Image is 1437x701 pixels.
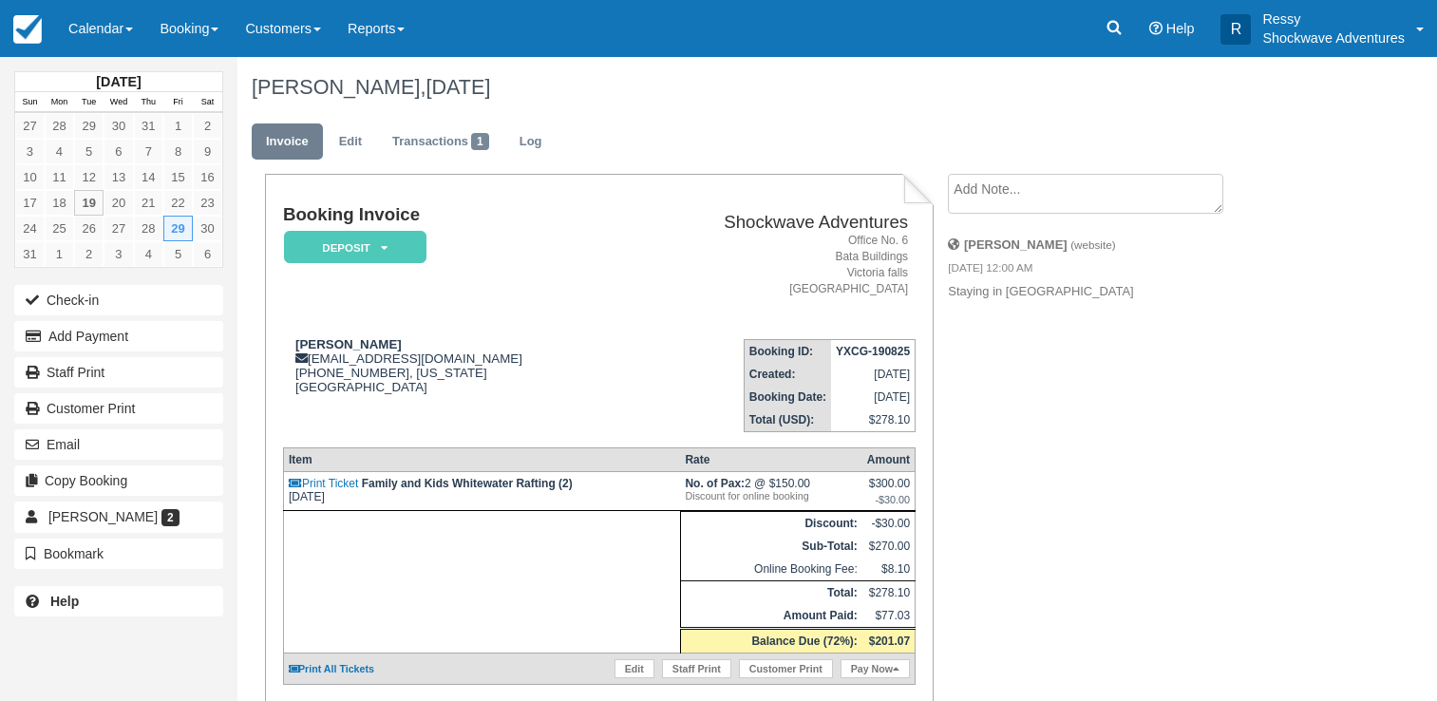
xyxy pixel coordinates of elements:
b: Help [50,594,79,609]
a: Transactions1 [378,123,503,161]
img: checkfront-main-nav-mini-logo.png [13,15,42,44]
em: Deposit [284,231,426,264]
a: Customer Print [739,659,833,678]
div: R [1220,14,1251,45]
a: 2 [74,241,104,267]
a: 16 [193,164,222,190]
a: 14 [134,164,163,190]
a: 5 [163,241,193,267]
th: Created: [744,363,831,386]
span: 2 [161,509,180,526]
a: 15 [163,164,193,190]
a: Staff Print [662,659,731,678]
a: 27 [15,113,45,139]
td: [DATE] [283,472,680,511]
a: 28 [45,113,74,139]
div: $300.00 [867,477,910,505]
a: 31 [134,113,163,139]
td: -$30.00 [862,512,916,536]
em: [DATE] 12:00 AM [948,260,1268,281]
a: Print Ticket [289,477,358,490]
td: $278.10 [862,581,916,605]
address: Office No. 6 Bata Buildings Victoria falls [GEOGRAPHIC_DATA] [635,233,908,298]
th: Total: [680,581,861,605]
button: Copy Booking [14,465,223,496]
td: $77.03 [862,604,916,629]
th: Wed [104,92,133,113]
th: Fri [163,92,193,113]
a: 31 [15,241,45,267]
a: 6 [104,139,133,164]
a: Deposit [283,230,420,265]
th: Tue [74,92,104,113]
th: Mon [45,92,74,113]
a: 6 [193,241,222,267]
a: 7 [134,139,163,164]
a: 28 [134,216,163,241]
a: 12 [74,164,104,190]
em: Discount for online booking [685,490,857,502]
th: Balance Due (72%): [680,629,861,654]
td: 2 @ $150.00 [680,472,861,511]
a: 27 [104,216,133,241]
a: 25 [45,216,74,241]
a: Help [14,586,223,616]
td: $8.10 [862,558,916,581]
a: 13 [104,164,133,190]
a: 11 [45,164,74,190]
a: 30 [104,113,133,139]
h2: Shockwave Adventures [635,213,908,233]
a: 5 [74,139,104,164]
td: $278.10 [831,408,916,432]
th: Sub-Total: [680,535,861,558]
th: Amount [862,448,916,472]
a: Log [505,123,557,161]
strong: [PERSON_NAME] [295,337,402,351]
a: Edit [615,659,654,678]
strong: YXCG-190825 [836,345,910,358]
a: 10 [15,164,45,190]
button: Add Payment [14,321,223,351]
th: Booking Date: [744,386,831,408]
a: 3 [104,241,133,267]
strong: [PERSON_NAME] [964,237,1068,252]
th: Item [283,448,680,472]
a: 24 [15,216,45,241]
a: 21 [134,190,163,216]
span: [PERSON_NAME] [48,509,158,524]
th: Thu [134,92,163,113]
a: 4 [134,241,163,267]
button: Bookmark [14,539,223,569]
a: 30 [193,216,222,241]
a: 8 [163,139,193,164]
a: 29 [163,216,193,241]
i: Help [1149,22,1163,35]
a: 22 [163,190,193,216]
p: Ressy [1262,9,1405,28]
td: [DATE] [831,386,916,408]
a: Print All Tickets [289,663,374,674]
a: Invoice [252,123,323,161]
div: [EMAIL_ADDRESS][DOMAIN_NAME] [PHONE_NUMBER], [US_STATE] [GEOGRAPHIC_DATA] [283,337,628,418]
a: 1 [163,113,193,139]
a: 18 [45,190,74,216]
span: 1 [471,133,489,150]
th: Discount: [680,512,861,536]
a: Pay Now [841,659,910,678]
strong: $201.07 [869,635,910,648]
a: Edit [325,123,376,161]
a: 23 [193,190,222,216]
th: Sat [193,92,222,113]
th: Sun [15,92,45,113]
a: 29 [74,113,104,139]
a: 20 [104,190,133,216]
a: 3 [15,139,45,164]
th: Amount Paid: [680,604,861,629]
a: 26 [74,216,104,241]
strong: Family and Kids Whitewater Rafting (2) [362,477,573,490]
a: 1 [45,241,74,267]
p: Staying in [GEOGRAPHIC_DATA] [948,283,1268,301]
a: Customer Print [14,393,223,424]
p: Shockwave Adventures [1262,28,1405,47]
th: Booking ID: [744,340,831,364]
